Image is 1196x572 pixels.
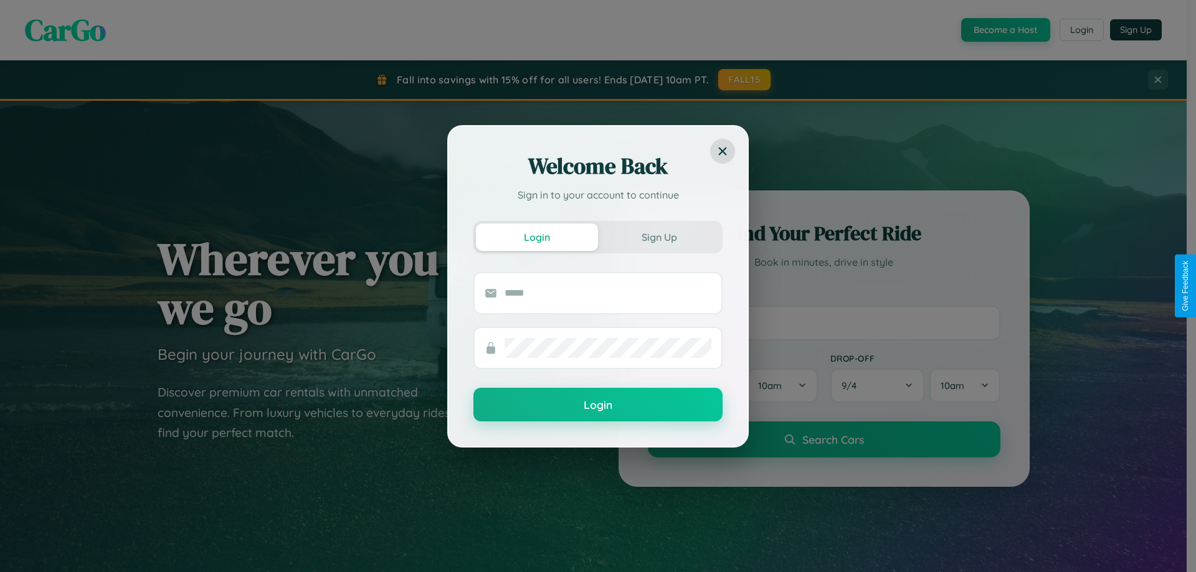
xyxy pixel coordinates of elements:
[1181,261,1190,311] div: Give Feedback
[598,223,720,251] button: Sign Up
[473,388,723,421] button: Login
[473,187,723,202] p: Sign in to your account to continue
[476,223,598,251] button: Login
[473,151,723,181] h2: Welcome Back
